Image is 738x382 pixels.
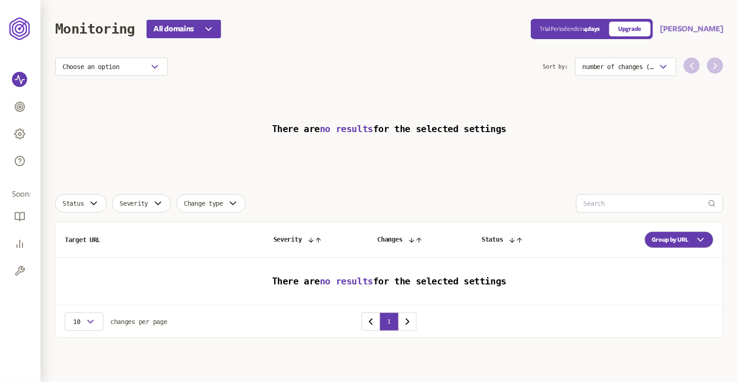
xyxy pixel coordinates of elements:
[55,194,107,213] button: Status
[583,63,654,70] span: number of changes (high-low)
[652,236,689,243] span: Group by URL
[575,58,676,76] button: number of changes (high-low)
[62,63,119,70] span: Choose an option
[56,276,722,287] h3: There are for the selected settings
[176,194,246,213] button: Change type
[55,87,723,171] h3: There are for the selected settings
[56,222,264,258] th: Target URL
[320,123,373,134] span: no results
[540,25,600,33] p: Trial Period ends in
[184,200,223,207] span: Change type
[62,200,84,207] span: Status
[473,222,595,258] th: Status
[119,200,148,207] span: Severity
[645,232,714,248] button: Group by URL
[584,195,708,212] input: Search
[369,222,473,258] th: Changes
[65,313,103,331] button: 10
[660,23,723,35] button: [PERSON_NAME]
[55,21,135,37] h1: Monitoring
[153,23,194,35] span: All domains
[264,222,369,258] th: Severity
[112,194,171,213] button: Severity
[320,276,373,287] span: no results
[147,20,221,38] button: All domains
[110,318,167,325] span: changes per page
[72,318,81,325] span: 10
[543,58,568,76] span: Sort by:
[55,58,168,76] button: Choose an option
[584,26,600,32] span: 4 days
[380,313,398,331] button: 1
[12,189,28,200] span: Soon:
[609,22,651,36] a: Upgrade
